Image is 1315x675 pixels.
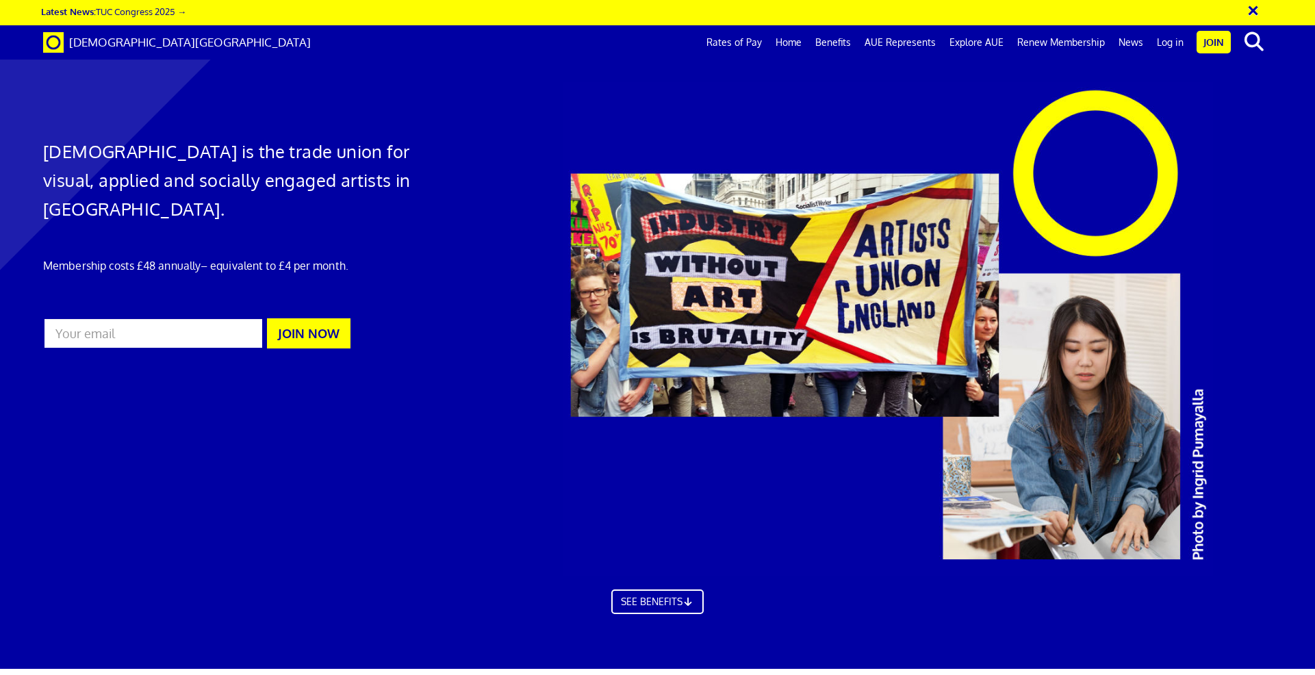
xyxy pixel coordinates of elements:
span: [DEMOGRAPHIC_DATA][GEOGRAPHIC_DATA] [69,35,311,49]
input: Your email [43,318,264,349]
a: Benefits [808,25,858,60]
a: Rates of Pay [700,25,769,60]
a: Explore AUE [943,25,1010,60]
p: Membership costs £48 annually – equivalent to £4 per month. [43,257,439,274]
a: Brand [DEMOGRAPHIC_DATA][GEOGRAPHIC_DATA] [33,25,321,60]
a: Renew Membership [1010,25,1112,60]
a: SEE BENEFITS [611,589,704,614]
a: Join [1197,31,1231,53]
a: Latest News:TUC Congress 2025 → [41,5,186,17]
h1: [DEMOGRAPHIC_DATA] is the trade union for visual, applied and socially engaged artists in [GEOGRA... [43,137,439,223]
a: AUE Represents [858,25,943,60]
a: News [1112,25,1150,60]
a: Log in [1150,25,1190,60]
button: JOIN NOW [267,318,350,348]
strong: Latest News: [41,5,96,17]
button: search [1234,27,1275,56]
a: Home [769,25,808,60]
